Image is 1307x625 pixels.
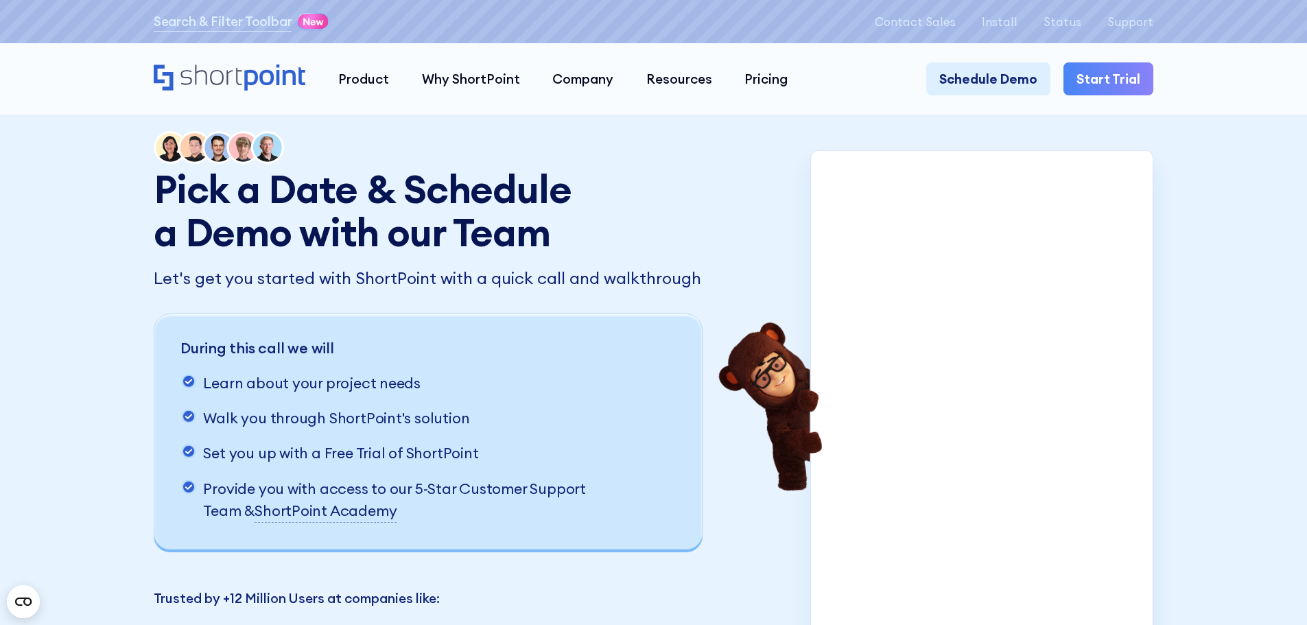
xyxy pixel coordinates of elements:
a: Contact Sales [875,15,956,28]
iframe: Chat Widget [1060,466,1307,625]
p: Set you up with a Free Trial of ShortPoint [203,443,478,464]
p: Learn about your project needs [203,373,421,394]
a: Install [982,15,1017,28]
a: Why ShortPoint [405,62,537,95]
a: ShortPoint Academy [255,500,397,523]
a: Search & Filter Toolbar [154,12,292,32]
a: Schedule Demo [926,62,1050,95]
a: Status [1044,15,1081,28]
div: Resources [646,69,712,89]
button: Open CMP widget [7,585,40,618]
a: Company [536,62,630,95]
a: Home [154,64,305,93]
a: Product [322,62,405,95]
a: Start Trial [1063,62,1153,95]
p: Provide you with access to our 5-Star Customer Support Team & [203,478,623,523]
p: Walk you through ShortPoint's solution [203,408,469,429]
h1: Pick a Date & Schedule a Demo with our Team [154,167,585,254]
a: Support [1107,15,1153,28]
a: Pricing [729,62,805,95]
div: Product [338,69,389,89]
div: Company [552,69,613,89]
p: During this call we will [180,338,624,359]
p: Let's get you started with ShortPoint with a quick call and walkthrough [154,266,707,291]
p: Trusted by +12 Million Users at companies like: [154,589,707,609]
a: Resources [630,62,729,95]
div: Pricing [744,69,788,89]
div: Why ShortPoint [422,69,520,89]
